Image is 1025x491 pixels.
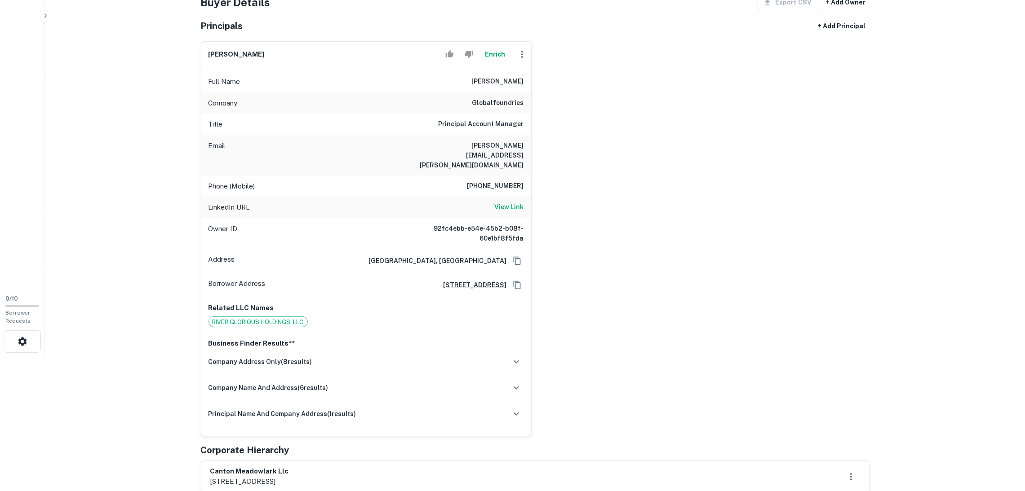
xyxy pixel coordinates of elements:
h6: 92fc4ebb-e54e-45b2-b08f-60e1bf8f5fda [416,224,524,243]
p: Company [209,98,238,109]
button: + Add Principal [815,18,870,34]
button: Accept [442,45,457,63]
h6: [GEOGRAPHIC_DATA], [GEOGRAPHIC_DATA] [362,256,507,266]
h6: [PERSON_NAME][EMAIL_ADDRESS][PERSON_NAME][DOMAIN_NAME] [416,140,524,170]
h6: company name and address ( 6 results) [209,383,328,393]
span: 0 / 10 [5,295,18,302]
button: Copy Address [510,254,524,267]
p: [STREET_ADDRESS] [210,476,289,487]
p: Address [209,254,235,267]
iframe: Chat Widget [980,419,1025,462]
p: Phone (Mobile) [209,181,255,192]
h6: globalfoundries [472,98,524,109]
p: Title [209,119,223,130]
p: Business Finder Results** [209,338,524,349]
p: Full Name [209,76,240,87]
span: RIVER GLORIOUS HOLDINGS, LLC [209,318,307,327]
button: Copy Address [510,278,524,292]
h6: View Link [495,202,524,212]
p: Email [209,140,226,170]
p: Owner ID [209,224,238,243]
p: Related LLC Names [209,302,524,313]
button: Enrich [481,45,510,63]
a: [STREET_ADDRESS] [436,280,507,290]
button: Reject [461,45,477,63]
h6: [PERSON_NAME] [209,49,265,60]
h6: principal name and company address ( 1 results) [209,409,356,419]
h6: Principal Account Manager [439,119,524,130]
p: LinkedIn URL [209,202,250,213]
h6: company address only ( 8 results) [209,357,312,367]
h5: Principals [201,19,243,33]
p: Borrower Address [209,278,266,292]
h6: [PHONE_NUMBER] [467,181,524,192]
h6: canton meadowlark llc [210,466,289,477]
h6: [PERSON_NAME] [472,76,524,87]
h5: Corporate Hierarchy [201,443,289,457]
span: Borrower Requests [5,310,31,324]
a: View Link [495,202,524,213]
